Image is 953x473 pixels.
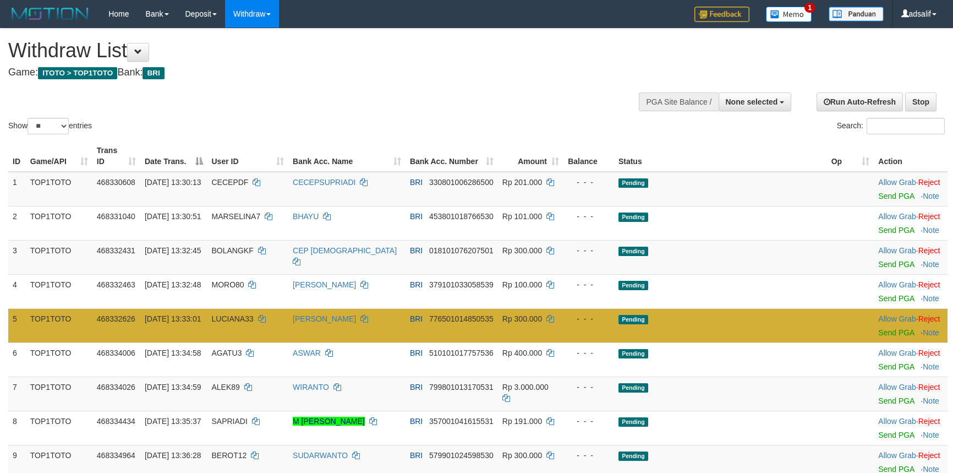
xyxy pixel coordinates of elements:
[502,280,542,289] span: Rp 100.000
[878,349,918,357] span: ·
[923,294,939,303] a: Note
[97,314,135,323] span: 468332626
[502,246,542,255] span: Rp 300.000
[874,308,947,342] td: ·
[97,349,135,357] span: 468334006
[8,67,625,78] h4: Game: Bank:
[918,417,940,426] a: Reject
[918,212,940,221] a: Reject
[410,212,423,221] span: BRI
[923,362,939,371] a: Note
[874,342,947,377] td: ·
[26,308,92,342] td: TOP1TOTO
[837,118,945,134] label: Search:
[207,140,289,172] th: User ID: activate to sort column ascending
[918,246,940,255] a: Reject
[502,417,542,426] span: Rp 191.000
[8,308,26,342] td: 5
[97,417,135,426] span: 468334434
[212,178,249,187] span: CECEPDF
[97,280,135,289] span: 468332463
[918,383,940,392] a: Reject
[212,349,242,357] span: AGATU3
[878,260,914,269] a: Send PGA
[429,417,494,426] span: Copy 357001041615531 to clipboard
[145,314,201,323] span: [DATE] 13:33:01
[429,451,494,460] span: Copy 579901024598530 to clipboard
[26,140,92,172] th: Game/API: activate to sort column ascending
[878,246,918,255] span: ·
[874,377,947,411] td: ·
[923,192,939,200] a: Note
[874,206,947,240] td: ·
[918,314,940,323] a: Reject
[410,417,423,426] span: BRI
[694,7,749,22] img: Feedback.jpg
[293,349,321,357] a: ASWAR
[293,417,365,426] a: M [PERSON_NAME]
[410,280,423,289] span: BRI
[804,3,816,13] span: 1
[878,212,918,221] span: ·
[878,178,916,187] a: Allow Grab
[766,7,812,22] img: Button%20Memo.svg
[502,314,542,323] span: Rp 300.000
[212,246,254,255] span: BOLANGKF
[568,177,610,188] div: - - -
[97,178,135,187] span: 468330608
[874,172,947,206] td: ·
[293,246,397,255] a: CEP [DEMOGRAPHIC_DATA]
[618,178,648,188] span: Pending
[874,274,947,308] td: ·
[874,140,947,172] th: Action
[568,416,610,427] div: - - -
[568,450,610,461] div: - - -
[878,314,916,323] a: Allow Grab
[97,383,135,392] span: 468334026
[8,274,26,308] td: 4
[502,451,542,460] span: Rp 300.000
[97,212,135,221] span: 468331040
[878,246,916,255] a: Allow Grab
[568,347,610,358] div: - - -
[878,192,914,200] a: Send PGA
[26,411,92,445] td: TOP1TOTO
[8,118,92,134] label: Show entries
[212,212,261,221] span: MARSELINA7
[618,349,648,358] span: Pending
[867,118,945,134] input: Search:
[878,280,916,289] a: Allow Grab
[878,212,916,221] a: Allow Grab
[568,382,610,393] div: - - -
[429,383,494,392] span: Copy 799801013170531 to clipboard
[618,417,648,427] span: Pending
[429,314,494,323] span: Copy 776501014850535 to clipboard
[293,212,319,221] a: BHAYU
[8,40,625,62] h1: Withdraw List
[918,280,940,289] a: Reject
[145,349,201,357] span: [DATE] 13:34:58
[726,97,778,106] span: None selected
[26,240,92,274] td: TOP1TOTO
[38,67,117,79] span: ITOTO > TOP1TOTO
[878,226,914,235] a: Send PGA
[145,280,201,289] span: [DATE] 13:32:48
[878,362,914,371] a: Send PGA
[618,315,648,324] span: Pending
[92,140,140,172] th: Trans ID: activate to sort column ascending
[639,93,718,111] div: PGA Site Balance /
[145,383,201,392] span: [DATE] 13:34:59
[410,314,423,323] span: BRI
[568,211,610,222] div: - - -
[905,93,936,111] a: Stop
[878,451,918,460] span: ·
[8,140,26,172] th: ID
[26,274,92,308] td: TOP1TOTO
[878,451,916,460] a: Allow Grab
[618,452,648,461] span: Pending
[293,451,348,460] a: SUDARWANTO
[568,245,610,256] div: - - -
[8,240,26,274] td: 3
[618,383,648,393] span: Pending
[502,212,542,221] span: Rp 101.000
